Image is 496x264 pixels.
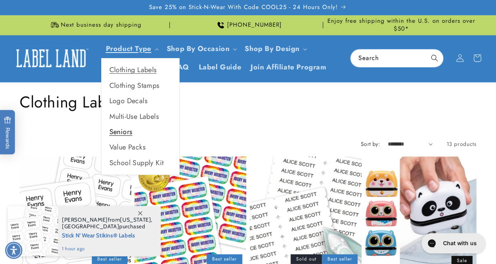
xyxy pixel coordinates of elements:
button: Search [426,49,443,67]
div: Announcement [326,15,476,35]
span: Save 25% on Stick-N-Wear With Code COOL25 - 24 Hours Only! [149,4,338,11]
a: Join Affiliate Program [246,58,331,76]
span: Stick N' Wear Stikins® Labels [62,230,153,240]
a: Label Guide [194,58,246,76]
span: [GEOGRAPHIC_DATA] [62,223,119,230]
span: Next business day shipping [61,21,142,29]
summary: Shop By Occasion [162,40,240,58]
span: [PHONE_NUMBER] [227,21,282,29]
a: School Supply Kit [102,155,179,171]
span: FAQ [174,63,189,72]
span: from , purchased [62,217,153,230]
a: Clothing Labels [102,62,179,78]
span: Enjoy free shipping within the U.S. on orders over $50* [326,17,476,33]
summary: Shop By Design [240,40,310,58]
img: Label Land [12,46,90,70]
a: Logo Decals [102,93,179,109]
iframe: Sign Up via Text for Offers [6,201,99,225]
span: [US_STATE] [120,216,151,223]
span: Join Affiliate Program [251,63,326,72]
summary: Product Type [101,40,162,58]
a: Seniors [102,124,179,140]
a: Multi-Use Labels [102,109,179,124]
span: Shop By Occasion [167,44,230,53]
a: Value Packs [102,140,179,155]
div: Announcement [173,15,323,35]
h1: Clothing Labels [20,92,476,112]
a: Shop By Design [245,44,299,54]
span: Label Guide [199,63,242,72]
a: FAQ [169,58,194,76]
a: Product Type [106,44,151,54]
label: Sort by: [361,140,380,148]
div: Accessibility Menu [5,242,22,259]
a: Clothing Stamps [102,78,179,93]
span: 1 hour ago [62,245,153,252]
span: 13 products [446,140,476,148]
div: Announcement [20,15,170,35]
span: Rewards [4,116,11,149]
a: Label Land [9,43,93,73]
iframe: Gorgias live chat messenger [418,230,488,256]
